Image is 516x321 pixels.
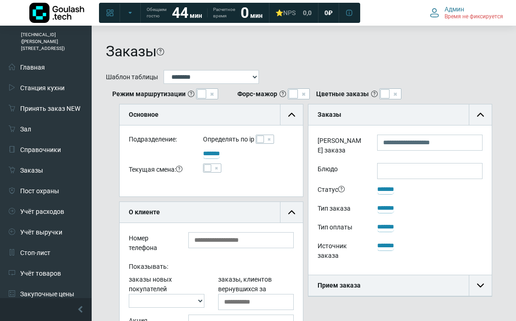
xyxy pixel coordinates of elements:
[316,89,369,99] b: Цветные заказы
[106,72,158,82] label: Шаблон таблицы
[190,12,202,19] span: мин
[324,9,328,17] span: 0
[318,111,341,118] b: Заказы
[112,89,186,99] b: Режим маршрутизации
[283,9,296,16] span: NPS
[445,13,503,21] span: Время не фиксируется
[275,9,296,17] div: ⭐
[172,4,188,22] strong: 44
[106,43,157,60] h1: Заказы
[311,163,370,179] label: Блюдо
[241,4,249,22] strong: 0
[122,275,211,310] div: заказы новых покупателей
[424,3,509,22] button: Админ Время не фиксируется
[122,135,196,148] div: Подразделение:
[29,3,84,23] img: Логотип компании Goulash.tech
[237,89,277,99] b: Форс-мажор
[129,111,159,118] b: Основное
[211,275,301,310] div: заказы, клиентов вернувшихся за
[129,208,160,216] b: О клиенте
[445,5,464,13] span: Админ
[250,12,263,19] span: мин
[203,135,254,144] label: Определять по ip
[311,184,370,198] div: Статус
[311,135,370,158] label: [PERSON_NAME] заказа
[311,240,370,264] div: Источник заказа
[122,261,301,275] div: Показывать:
[288,111,295,118] img: collapse
[477,111,484,118] img: collapse
[122,163,196,178] div: Текущая смена:
[303,9,312,17] span: 0,0
[328,9,333,17] span: ₽
[311,202,370,217] div: Тип заказа
[122,232,181,256] div: Номер телефона
[147,6,166,19] span: Обещаем гостю
[319,5,338,21] a: 0 ₽
[213,6,235,19] span: Расчетное время
[270,5,317,21] a: ⭐NPS 0,0
[288,209,295,216] img: collapse
[141,5,268,21] a: Обещаем гостю 44 мин Расчетное время 0 мин
[311,221,370,235] div: Тип оплаты
[477,282,484,289] img: collapse
[318,282,361,289] b: Прием заказа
